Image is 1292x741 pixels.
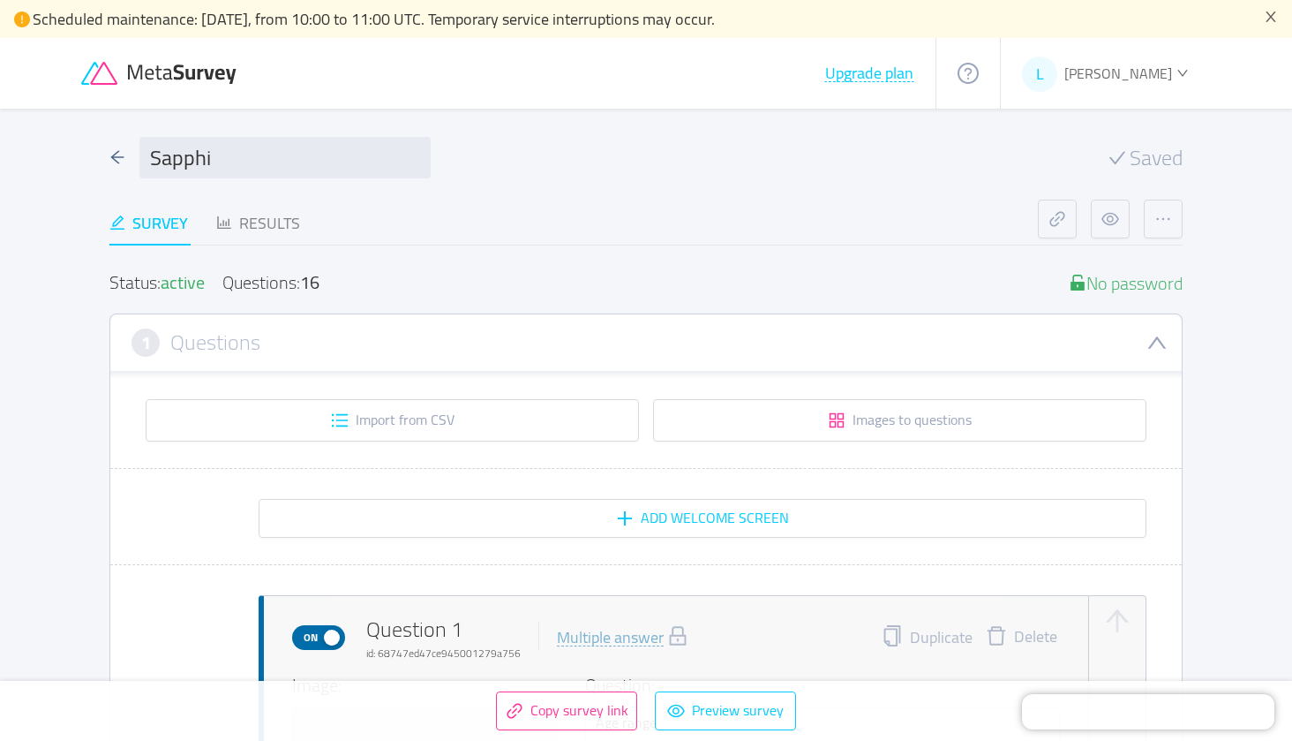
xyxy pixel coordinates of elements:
span: On [298,626,323,649]
span: active [161,266,205,299]
h4: Image: [292,672,557,699]
i: icon: down [1146,332,1168,353]
i: icon: bar-chart [216,215,232,231]
button: icon: deleteDelete [973,625,1070,650]
button: icon: copyDuplicate [882,625,973,650]
div: Multiple answer [557,630,664,646]
span: L [1036,57,1044,92]
input: Survey name [139,137,431,178]
div: No password [1069,274,1183,292]
span: Scheduled maintenance: [DATE], from 10:00 to 11:00 UTC. Temporary service interruptions may occur. [33,4,715,34]
span: 1 [141,333,151,352]
div: icon: arrow-left [109,146,125,170]
button: icon: linkCopy survey link [496,692,637,730]
i: icon: question-circle [958,63,979,84]
button: icon: appstoreImages to questions [653,399,1146,442]
i: icon: check [1108,149,1126,167]
button: Upgrade plan [824,64,914,82]
h4: Question: [585,672,1060,699]
i: icon: down [1176,67,1188,79]
button: icon: link [1038,200,1077,238]
i: icon: close [1264,10,1278,24]
i: icon: arrow-left [109,149,125,165]
span: [PERSON_NAME] [1064,60,1172,87]
button: icon: eyePreview survey [655,692,796,730]
button: icon: eye [1091,200,1130,238]
h3: Questions [170,333,260,352]
i: icon: lock [667,625,688,646]
i: icon: exclamation-circle [14,11,30,27]
i: icon: unlock [1069,274,1086,291]
button: icon: close [1264,7,1278,26]
div: Status: [109,274,205,292]
button: icon: ellipsis [1144,200,1183,238]
div: Results [216,211,300,235]
div: Questions: [222,274,319,292]
span: Saved [1130,147,1183,169]
iframe: Chatra live chat [1022,694,1274,730]
button: icon: unordered-listImport from CSV [146,399,639,442]
div: id: 68747ed47ce945001279a756 [366,646,521,662]
div: 16 [300,266,319,299]
i: icon: edit [109,215,125,231]
button: icon: arrow-up [1103,607,1131,635]
button: icon: plusAdd Welcome screen [259,499,1146,538]
div: Question 1 [366,614,521,662]
div: Survey [109,211,188,235]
